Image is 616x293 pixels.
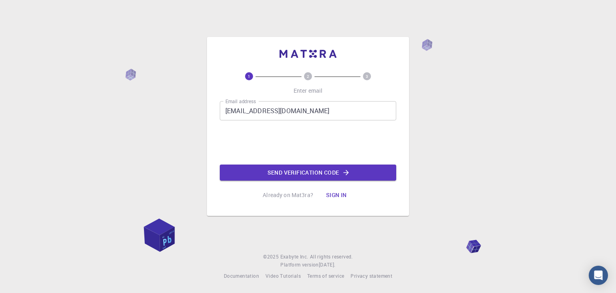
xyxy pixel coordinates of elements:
button: Send verification code [220,165,396,181]
span: Terms of service [307,273,344,279]
span: [DATE] . [319,261,336,268]
text: 2 [307,73,309,79]
p: Already on Mat3ra? [263,191,313,199]
span: Privacy statement [351,273,392,279]
div: Open Intercom Messenger [589,266,608,285]
text: 3 [366,73,368,79]
label: Email address [225,98,256,105]
span: All rights reserved. [310,253,353,261]
p: Enter email [294,87,323,95]
text: 1 [248,73,250,79]
button: Sign in [320,187,353,203]
span: Platform version [280,261,318,269]
a: Terms of service [307,272,344,280]
iframe: reCAPTCHA [247,127,369,158]
a: Documentation [224,272,259,280]
a: [DATE]. [319,261,336,269]
span: Exabyte Inc. [280,253,308,260]
a: Exabyte Inc. [280,253,308,261]
span: Video Tutorials [265,273,301,279]
span: Documentation [224,273,259,279]
span: © 2025 [263,253,280,261]
a: Video Tutorials [265,272,301,280]
a: Privacy statement [351,272,392,280]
